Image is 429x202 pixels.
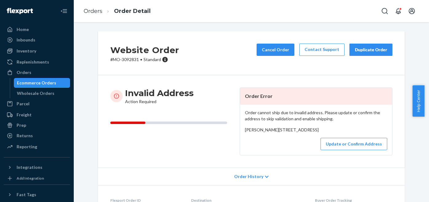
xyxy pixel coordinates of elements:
[240,88,392,105] header: Order Error
[4,175,70,182] a: Add Integration
[4,35,70,45] a: Inbounds
[17,90,54,96] div: Wholesale Orders
[17,26,29,33] div: Home
[234,173,263,180] span: Order History
[379,5,391,17] button: Open Search Box
[299,44,344,56] a: Contact Support
[4,120,70,130] a: Prep
[17,101,30,107] div: Parcel
[110,44,179,56] h2: Website Order
[17,133,33,139] div: Returns
[4,190,70,200] button: Fast Tags
[140,57,142,62] span: •
[17,164,42,170] div: Integrations
[17,144,37,150] div: Reporting
[14,88,70,98] a: Wholesale Orders
[114,8,151,14] a: Order Detail
[58,5,70,17] button: Close Navigation
[4,162,70,172] button: Integrations
[125,87,194,105] div: Action Required
[4,131,70,141] a: Returns
[17,37,35,43] div: Inbounds
[17,80,56,86] div: Ecommerce Orders
[4,110,70,120] a: Freight
[4,25,70,34] a: Home
[406,5,418,17] button: Open account menu
[7,8,33,14] img: Flexport logo
[17,122,26,128] div: Prep
[321,138,387,150] button: Update or Confirm Address
[14,78,70,88] a: Ecommerce Orders
[17,176,44,181] div: Add Integration
[392,5,404,17] button: Open notifications
[17,69,31,76] div: Orders
[245,110,387,122] p: Order cannot ship due to invalid address. Please update or confirm the address to skip validation...
[245,127,319,132] span: [PERSON_NAME][STREET_ADDRESS]
[4,142,70,152] a: Reporting
[4,46,70,56] a: Inventory
[257,44,294,56] button: Cancel Order
[4,99,70,109] a: Parcel
[412,85,424,117] button: Help Center
[84,8,102,14] a: Orders
[17,48,36,54] div: Inventory
[17,192,36,198] div: Fast Tags
[17,59,49,65] div: Replenishments
[355,47,387,53] div: Duplicate Order
[125,87,194,99] h3: Invalid Address
[349,44,392,56] button: Duplicate Order
[144,57,161,62] span: Standard
[17,112,32,118] div: Freight
[110,56,179,63] p: # MO-3092831
[4,57,70,67] a: Replenishments
[4,68,70,77] a: Orders
[79,2,155,20] ol: breadcrumbs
